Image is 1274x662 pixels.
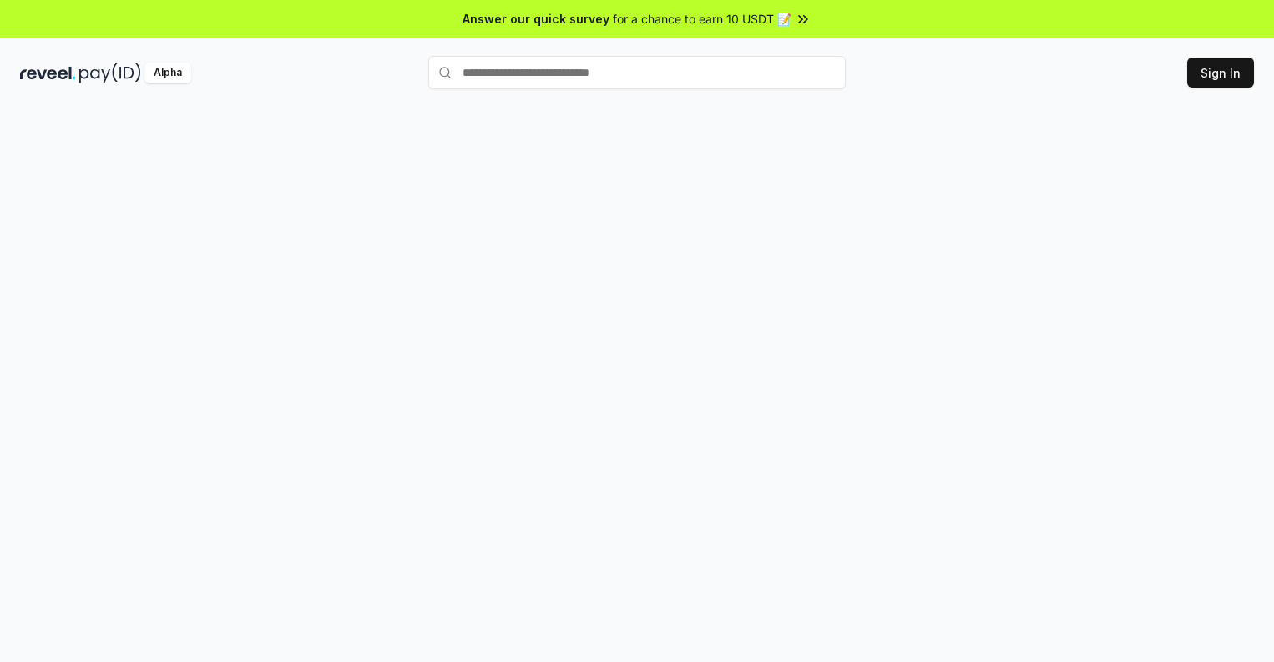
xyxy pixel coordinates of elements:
[79,63,141,83] img: pay_id
[20,63,76,83] img: reveel_dark
[463,10,609,28] span: Answer our quick survey
[144,63,191,83] div: Alpha
[1187,58,1254,88] button: Sign In
[613,10,791,28] span: for a chance to earn 10 USDT 📝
